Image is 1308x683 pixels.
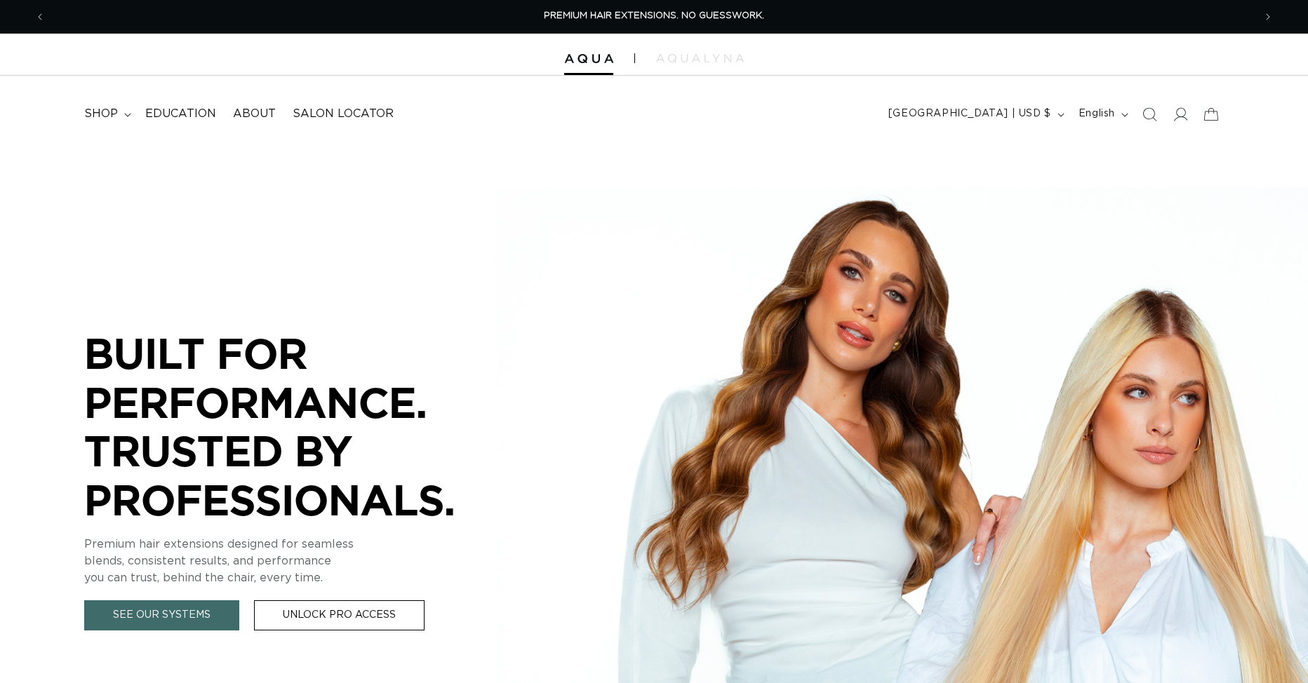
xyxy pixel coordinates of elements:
[225,98,284,130] a: About
[84,536,505,586] p: Premium hair extensions designed for seamless blends, consistent results, and performance you can...
[254,600,425,630] a: Unlock Pro Access
[564,54,613,64] img: Aqua Hair Extensions
[25,4,55,30] button: Previous announcement
[84,600,239,630] a: See Our Systems
[656,54,744,62] img: aqualyna.com
[544,11,764,20] span: PREMIUM HAIR EXTENSIONS. NO GUESSWORK.
[293,107,394,121] span: Salon Locator
[888,107,1051,121] span: [GEOGRAPHIC_DATA] | USD $
[84,107,118,121] span: shop
[1253,4,1283,30] button: Next announcement
[1134,99,1165,130] summary: Search
[880,101,1070,128] button: [GEOGRAPHIC_DATA] | USD $
[84,329,505,524] p: BUILT FOR PERFORMANCE. TRUSTED BY PROFESSIONALS.
[137,98,225,130] a: Education
[233,107,276,121] span: About
[1079,107,1115,121] span: English
[145,107,216,121] span: Education
[284,98,402,130] a: Salon Locator
[1070,101,1134,128] button: English
[76,98,137,130] summary: shop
